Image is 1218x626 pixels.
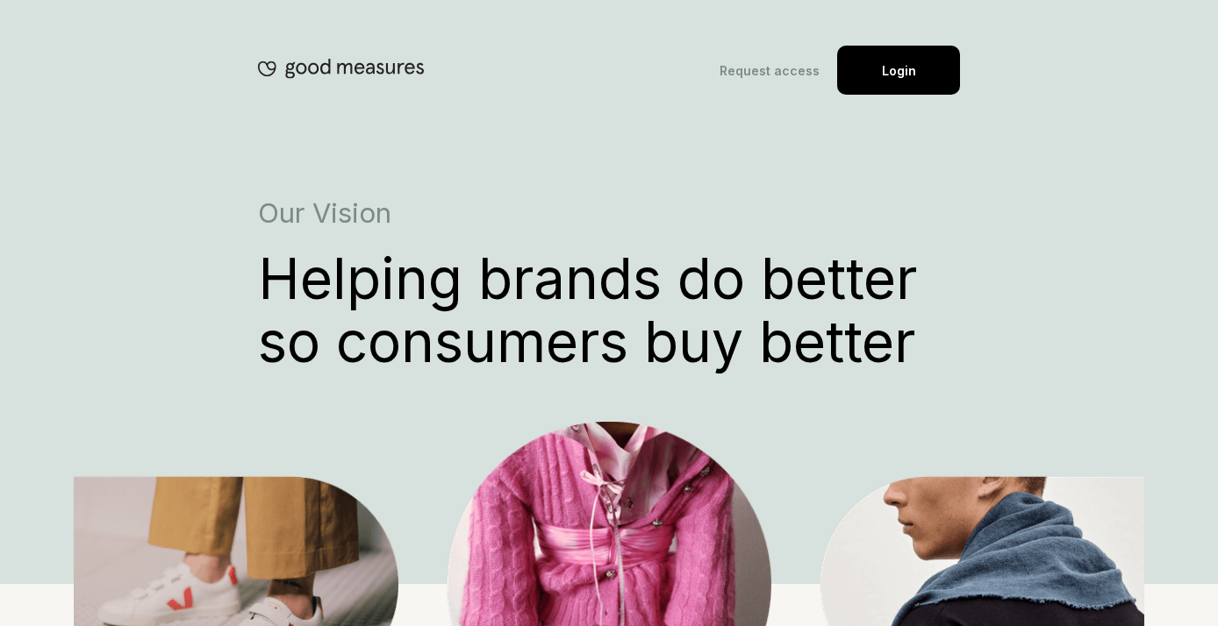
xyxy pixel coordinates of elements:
[837,46,960,95] div: Login
[720,63,820,78] a: Request access
[258,58,424,79] img: Good Measures
[258,247,960,373] h2: Helping brands do better so consumers buy better
[258,58,424,82] a: Good Measures
[258,197,960,229] h1: Our Vision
